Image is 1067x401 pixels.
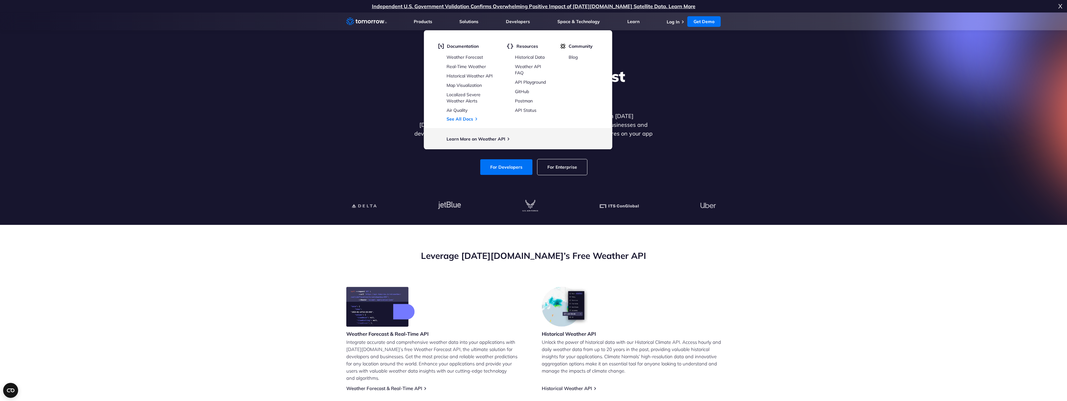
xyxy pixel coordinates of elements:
h2: Leverage [DATE][DOMAIN_NAME]’s Free Weather API [346,250,721,262]
a: Historical Data [515,54,545,60]
a: API Playground [515,79,546,85]
img: tio-c.svg [560,43,566,49]
a: Localized Severe Weather Alerts [447,92,481,104]
a: For Developers [480,159,532,175]
h3: Weather Forecast & Real-Time API [346,330,429,337]
a: Get Demo [687,16,721,27]
a: Map Visualization [447,82,482,88]
p: Get reliable and precise weather data through our free API. Count on [DATE][DOMAIN_NAME] for quic... [413,112,654,147]
span: Community [569,43,593,49]
img: doc.svg [438,43,444,49]
a: Historical Weather API [542,385,592,391]
a: Solutions [459,19,478,24]
span: Resources [516,43,538,49]
p: Unlock the power of historical data with our Historical Climate API. Access hourly and daily weat... [542,339,721,374]
a: Air Quality [447,107,467,113]
a: Independent U.S. Government Validation Confirms Overwhelming Positive Impact of [DATE][DOMAIN_NAM... [372,3,695,9]
a: Learn More on Weather API [447,136,505,142]
a: Space & Technology [557,19,600,24]
a: Weather Forecast [447,54,483,60]
a: Historical Weather API [447,73,493,79]
a: For Enterprise [537,159,587,175]
button: Open CMP widget [3,383,18,398]
a: API Status [515,107,536,113]
a: Real-Time Weather [447,64,486,69]
p: Integrate accurate and comprehensive weather data into your applications with [DATE][DOMAIN_NAME]... [346,339,526,382]
a: See All Docs [447,116,473,122]
h1: Explore the World’s Best Weather API [413,67,654,104]
a: Weather Forecast & Real-Time API [346,385,422,391]
a: Log In [667,19,679,25]
a: Learn [627,19,640,24]
a: Weather API FAQ [515,64,541,76]
h3: Historical Weather API [542,330,596,337]
span: Documentation [447,43,479,49]
img: brackets.svg [506,43,513,49]
a: Home link [346,17,387,26]
a: Blog [569,54,578,60]
a: Developers [506,19,530,24]
a: Postman [515,98,533,104]
a: Products [414,19,432,24]
a: GitHub [515,89,529,94]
